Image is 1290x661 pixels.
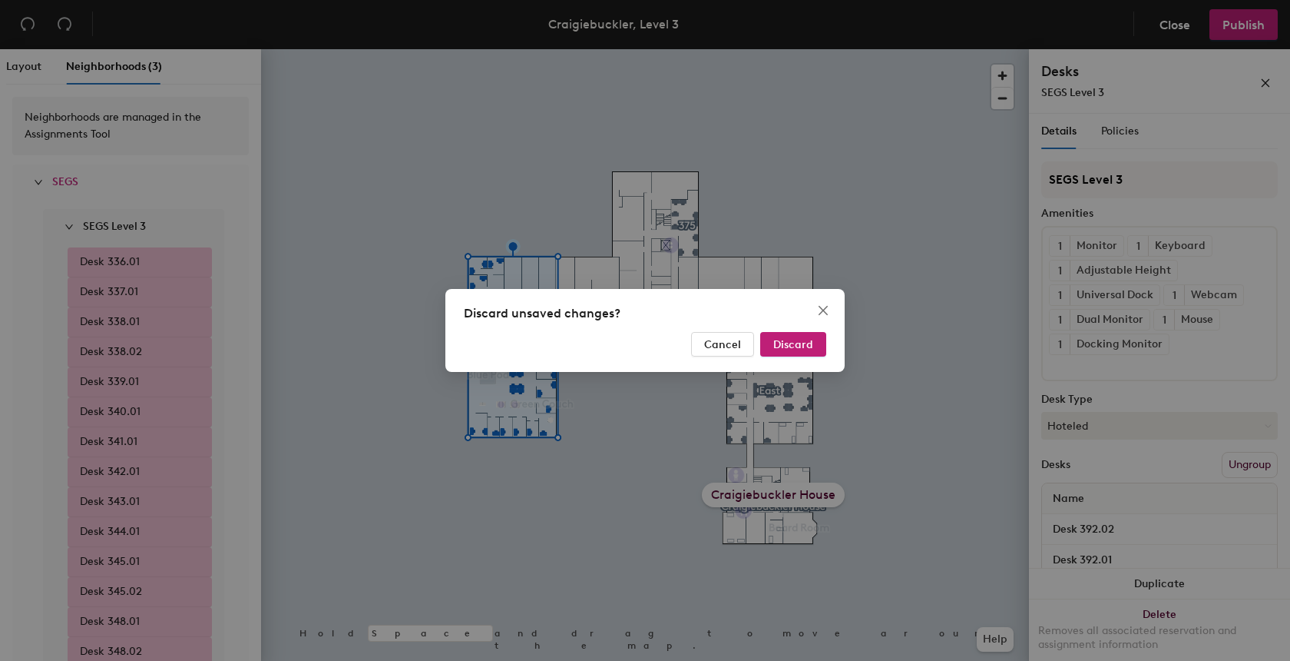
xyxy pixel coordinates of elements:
button: Close [811,298,835,323]
span: Cancel [704,338,741,351]
button: Discard [760,332,826,357]
button: Cancel [691,332,754,357]
span: close [817,304,829,317]
span: Discard [773,338,813,351]
span: Close [811,304,835,317]
div: Discard unsaved changes? [464,304,826,323]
